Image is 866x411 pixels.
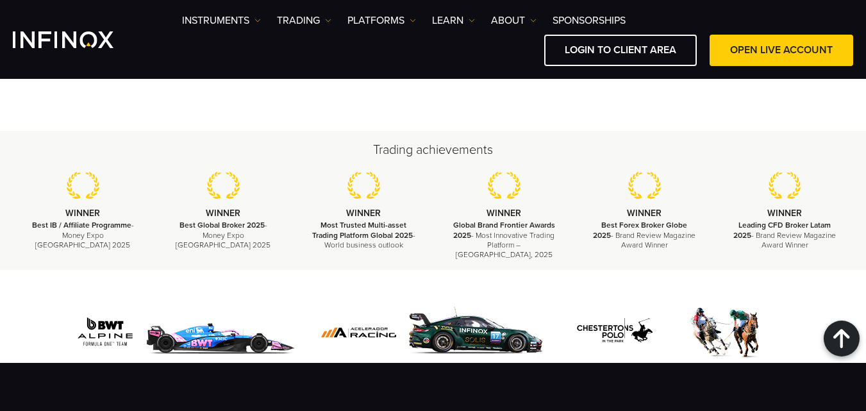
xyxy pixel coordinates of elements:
[733,221,831,239] strong: Leading CFD Broker Latam 2025
[179,221,265,230] strong: Best Global Broker 2025
[627,208,662,219] strong: WINNER
[450,221,558,260] p: - Most Innovative Trading Platform – [GEOGRAPHIC_DATA], 2025
[346,208,381,219] strong: WINNER
[593,221,687,239] strong: Best Forex Broker Globe 2025
[13,31,144,48] a: INFINOX Logo
[432,13,475,28] a: Learn
[347,13,416,28] a: PLATFORMS
[590,221,699,250] p: - Brand Review Magazine Award Winner
[544,35,697,66] a: LOGIN TO CLIENT AREA
[32,221,131,230] strong: Best IB / Affiliate Programme
[553,13,626,28] a: SPONSORSHIPS
[277,13,331,28] a: TRADING
[29,221,137,250] p: - Money Expo [GEOGRAPHIC_DATA] 2025
[731,221,839,250] p: - Brand Review Magazine Award Winner
[491,13,537,28] a: ABOUT
[65,208,100,219] strong: WINNER
[182,13,261,28] a: Instruments
[206,208,240,219] strong: WINNER
[487,208,521,219] strong: WINNER
[310,221,418,250] p: - World business outlook
[767,208,802,219] strong: WINNER
[312,221,413,239] strong: Most Trusted Multi-asset Trading Platform Global 2025
[13,141,853,159] h2: Trading achievements
[453,221,555,239] strong: Global Brand Frontier Awards 2025
[710,35,853,66] a: OPEN LIVE ACCOUNT
[169,221,278,250] p: - Money Expo [GEOGRAPHIC_DATA] 2025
